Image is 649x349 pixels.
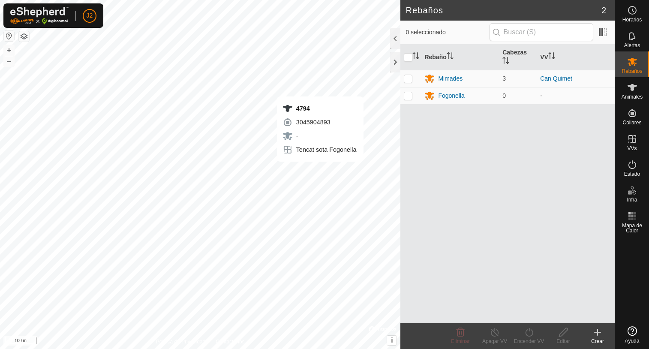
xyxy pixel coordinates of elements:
th: VV [537,45,615,70]
span: Estado [624,171,640,177]
div: - [282,131,357,141]
span: Collares [622,120,641,125]
span: i [391,337,393,344]
div: 4794 [282,103,357,114]
img: Logo Gallagher [10,7,69,24]
div: Tencat sota Fogonella [282,144,357,155]
a: Can Quimet [540,75,572,82]
th: Rebaño [421,45,499,70]
p-sorticon: Activar para ordenar [548,54,555,60]
div: Fogonella [438,91,465,100]
span: Ayuda [625,338,640,343]
span: 2 [601,4,606,17]
div: Encender VV [512,337,546,345]
span: Alertas [624,43,640,48]
span: VVs [627,146,637,151]
div: Crear [580,337,615,345]
p-sorticon: Activar para ordenar [447,54,454,60]
p-sorticon: Activar para ordenar [412,54,419,60]
span: Infra [627,197,637,202]
th: Cabezas [499,45,537,70]
a: Ayuda [615,323,649,347]
h2: Rebaños [406,5,601,15]
input: Buscar (S) [490,23,593,41]
div: Mimades [438,74,463,83]
div: Apagar VV [478,337,512,345]
span: Horarios [622,17,642,22]
button: – [4,56,14,66]
span: 0 seleccionado [406,28,489,37]
span: J2 [87,11,93,20]
span: Eliminar [451,338,469,344]
button: i [387,336,397,345]
span: 0 [502,92,506,99]
div: 3045904893 [282,117,357,127]
span: Animales [622,94,643,99]
button: Capas del Mapa [19,31,29,42]
a: Política de Privacidad [156,338,205,346]
td: - [537,87,615,104]
p-sorticon: Activar para ordenar [502,58,509,65]
span: Rebaños [622,69,642,74]
button: + [4,45,14,55]
a: Contáctenos [216,338,244,346]
span: Mapa de Calor [617,223,647,233]
span: 3 [502,75,506,82]
button: Restablecer Mapa [4,31,14,41]
div: Editar [546,337,580,345]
